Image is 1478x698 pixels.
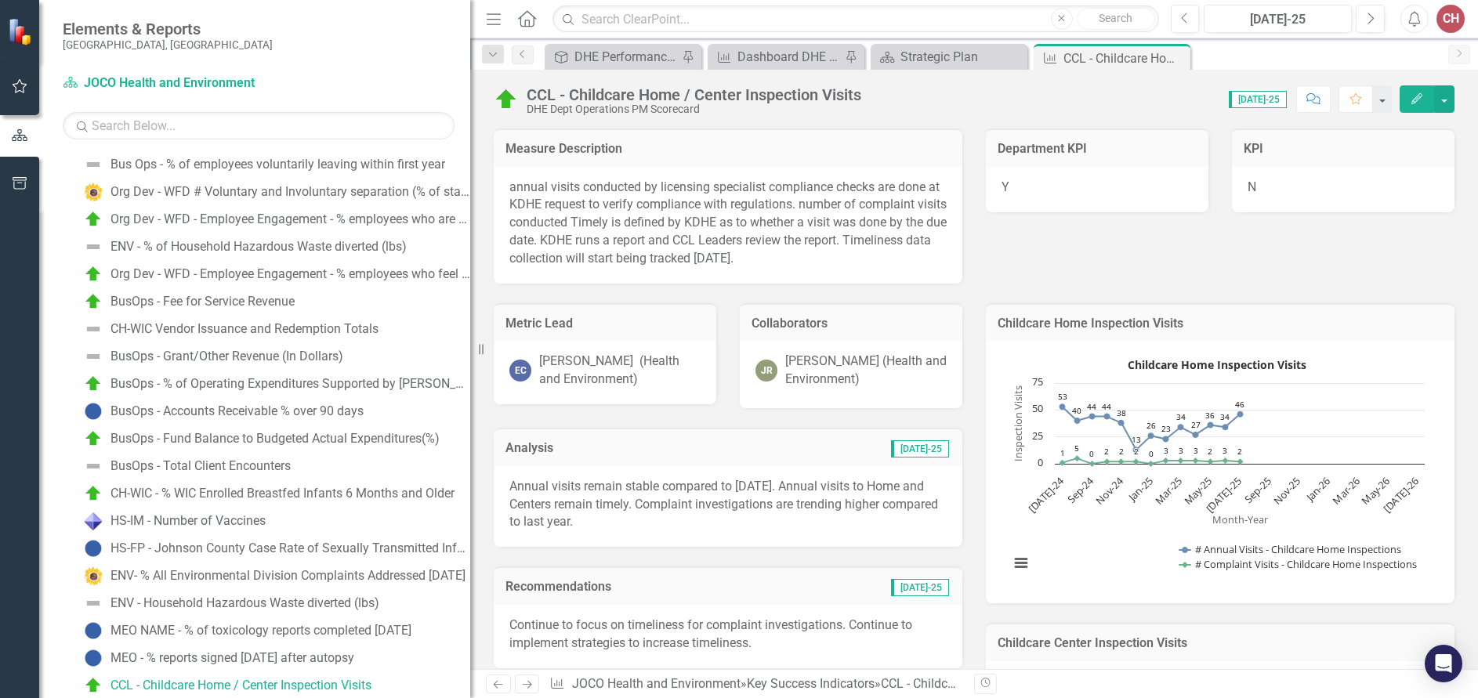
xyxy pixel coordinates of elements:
img: No Information [84,621,103,640]
img: Not Defined [84,155,103,174]
div: CH-WIC Vendor Issuance and Redemption Totals [110,322,379,336]
text: 26 [1147,420,1156,431]
button: Show # Annual Visits - Childcare Home Inspections [1179,542,1403,556]
text: 44 [1102,401,1111,412]
div: BusOps - % of Operating Expenditures Supported by [PERSON_NAME] and Fee [110,377,470,391]
div: DHE Dept Operations PM Scorecard [527,103,861,115]
text: Nov-25 [1270,475,1303,508]
h3: Department KPI [998,142,1197,156]
a: ENV- % All Environmental Division Complaints Addressed [DATE] [80,563,465,588]
a: CH-WIC - % WIC Enrolled Breastfed Infants 6 Months and Older [80,481,455,506]
div: BusOps - Total Client Encounters [110,459,291,473]
path: Aug-24, 40. # Annual Visits - Childcare Home Inspections. [1074,418,1081,424]
path: Sep-24, 44. # Annual Visits - Childcare Home Inspections. [1089,414,1096,420]
a: Org Dev - WFD - Employee Engagement - % employees who feel they are a valued and important member... [80,262,470,287]
text: 2 [1208,446,1212,457]
text: May-25 [1181,475,1215,508]
a: CH-WIC Vendor Issuance and Redemption Totals [80,316,379,342]
text: 0 [1089,448,1094,459]
img: On Target [84,676,103,695]
div: CCL - Childcare Home / Center Inspection Visits [1063,49,1186,68]
text: 40 [1072,405,1081,416]
path: Mar-25, 34. # Annual Visits - Childcare Home Inspections. [1178,425,1184,431]
span: [DATE]-25 [1229,91,1287,108]
div: Bus Ops - % of employees voluntarily leaving within first year [110,157,445,172]
path: May-25, 36. # Annual Visits - Childcare Home Inspections. [1208,422,1214,429]
img: ClearPoint Strategy [8,18,35,45]
text: 2 [1119,446,1124,457]
path: Feb-25, 3. # Complaint Visits - Childcare Home Inspections. [1163,457,1169,464]
text: 46 [1235,399,1244,410]
img: Not Defined [84,594,103,613]
a: Dashboard DHE PM [712,47,841,67]
div: BusOps - Grant/Other Revenue (In Dollars) [110,349,343,363]
text: 3 [1164,445,1168,456]
a: Key Success Indicators [747,676,875,691]
img: Data Only [84,512,103,530]
div: BusOps - Fund Balance to Budgeted Actual Expenditures(%) [110,432,440,446]
a: BusOps - Fee for Service Revenue [80,289,295,314]
a: BusOps - Accounts Receivable % over 90 days [80,399,364,424]
div: BusOps - Accounts Receivable % over 90 days [110,404,364,418]
div: ENV - Household Hazardous Waste diverted (lbs) [110,596,379,610]
text: 2 [1134,446,1139,457]
span: N [1248,179,1256,194]
a: JOCO Health and Environment [572,676,741,691]
path: Jul-24, 53. # Annual Visits - Childcare Home Inspections. [1060,404,1066,410]
svg: Interactive chart [1002,353,1433,588]
span: [DATE]-25 [891,440,949,457]
div: DHE Performance Management Scorecard - Top Level [574,47,678,67]
div: [PERSON_NAME] (Health and Environment) [539,353,701,389]
div: ENV - % of Household Hazardous Waste diverted (lbs) [110,240,407,254]
path: Feb-25, 23. # Annual Visits - Childcare Home Inspections. [1163,436,1169,443]
text: Jan-26 [1302,475,1333,506]
a: Org Dev - WFD # Voluntary and Involuntary separation (% of staff turnover) [80,179,470,204]
img: Not Defined [84,347,103,366]
path: Aug-24, 5. # Complaint Visits - Childcare Home Inspections. [1074,456,1081,462]
a: BusOps - Fund Balance to Budgeted Actual Expenditures(%) [80,426,440,451]
h3: Metric Lead [505,316,705,331]
text: Mar-26 [1329,475,1362,508]
text: 1 [1060,447,1065,458]
text: 27 [1191,419,1201,430]
img: No Information [84,539,103,558]
img: On Target [84,265,103,284]
h3: Childcare Home Inspection Visits [998,316,1443,331]
h3: Childcare Center Inspection Visits [998,636,1443,650]
path: Jan-25, 0. # Complaint Visits - Childcare Home Inspections. [1148,461,1154,467]
text: Jan-25 [1125,475,1156,506]
small: [GEOGRAPHIC_DATA], [GEOGRAPHIC_DATA] [63,38,273,51]
span: Y [1002,179,1009,194]
div: JR [755,360,777,382]
div: CH [1436,5,1465,33]
h3: Collaborators [752,316,951,331]
text: Sep-25 [1241,475,1273,507]
text: 53 [1058,391,1067,402]
h3: Recommendations [505,580,790,594]
div: Childcare Home Inspection Visits. Highcharts interactive chart. [1002,353,1439,588]
a: BusOps - Grant/Other Revenue (In Dollars) [80,344,343,369]
img: On Target [84,292,103,311]
div: Dashboard DHE PM [737,47,841,67]
span: annual visits conducted by licensing specialist compliance checks are done at KDHE request to ver... [509,179,947,266]
a: JOCO Health and Environment [63,74,259,92]
div: CCL - Childcare Home / Center Inspection Visits [881,676,1142,691]
div: CCL - Childcare Home / Center Inspection Visits [110,678,371,693]
img: On Target [84,374,103,393]
text: 13 [1132,434,1141,445]
path: Jun-25, 3. # Complaint Visits - Childcare Home Inspections. [1223,457,1229,464]
div: [DATE]-25 [1209,10,1346,29]
img: Not Defined [84,457,103,476]
span: [DATE]-25 [891,579,949,596]
text: 34 [1176,411,1186,422]
text: Mar-25 [1152,475,1185,508]
div: EC [509,360,531,382]
path: Dec-24, 2. # Complaint Visits - Childcare Home Inspections. [1133,459,1139,465]
a: MEO - % reports signed [DATE] after autopsy [80,646,354,671]
button: Show # Complaint Visits - Childcare Home Inspections [1179,557,1418,571]
button: View chart menu, Childcare Home Inspection Visits [1010,552,1032,574]
text: 0 [1038,455,1043,469]
a: HS-FP - Johnson County Case Rate of Sexually Transmitted Infections/Sexually Transmitted Diseases [80,536,470,561]
text: Nov-24 [1092,474,1126,508]
text: 34 [1220,411,1230,422]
